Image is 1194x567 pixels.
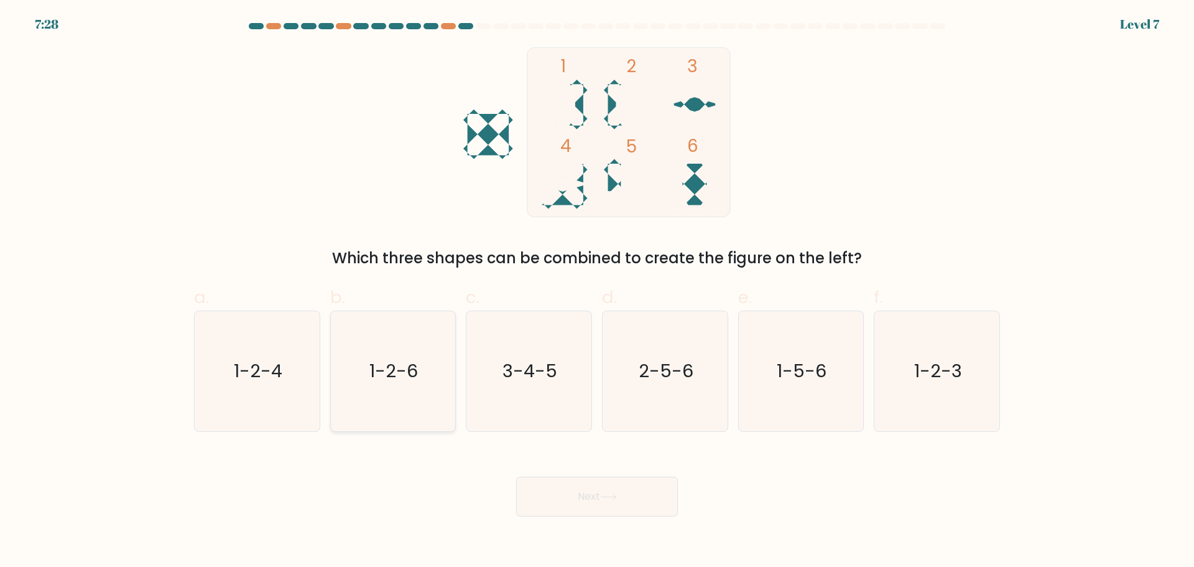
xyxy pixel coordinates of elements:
text: 3-4-5 [503,358,558,383]
div: Level 7 [1120,15,1159,34]
span: f. [874,285,882,309]
span: a. [194,285,209,309]
text: 1-2-4 [234,358,282,383]
button: Next [516,477,678,517]
tspan: 2 [626,54,636,78]
span: e. [738,285,752,309]
span: c. [466,285,479,309]
text: 2-5-6 [639,358,693,383]
tspan: 4 [560,134,572,158]
div: 7:28 [35,15,58,34]
tspan: 5 [626,134,637,159]
tspan: 3 [687,54,698,78]
tspan: 1 [560,54,566,78]
tspan: 6 [687,134,698,158]
text: 1-2-6 [370,358,419,383]
span: d. [602,285,617,309]
text: 1-5-6 [777,358,827,383]
text: 1-2-3 [914,358,962,383]
div: Which three shapes can be combined to create the figure on the left? [201,247,993,269]
span: b. [330,285,345,309]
